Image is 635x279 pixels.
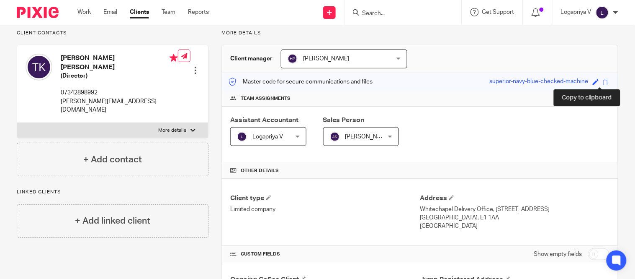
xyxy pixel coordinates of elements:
[26,54,52,81] img: svg%3E
[230,117,298,123] span: Assistant Accountant
[61,97,178,115] p: [PERSON_NAME][EMAIL_ADDRESS][DOMAIN_NAME]
[596,6,609,19] img: svg%3E
[158,127,186,134] p: More details
[534,250,582,258] label: Show empty fields
[230,55,273,63] h3: Client manager
[75,214,150,227] h4: + Add linked client
[345,134,391,140] span: [PERSON_NAME]
[230,251,420,258] h4: CUSTOM FIELDS
[17,30,208,37] p: Client contacts
[17,7,59,18] img: Pixie
[420,214,609,222] p: [GEOGRAPHIC_DATA], E1 1AA
[490,77,589,87] div: superior-navy-blue-checked-machine
[252,134,283,140] span: Logapriya V
[420,194,609,203] h4: Address
[221,30,618,37] p: More details
[323,117,365,123] span: Sales Person
[561,8,591,16] p: Logapriya V
[230,205,420,214] p: Limited company
[61,72,178,80] h5: (Director)
[170,54,178,62] i: Primary
[162,8,175,16] a: Team
[103,8,117,16] a: Email
[288,54,298,64] img: svg%3E
[228,78,373,86] p: Master code for secure communications and files
[61,89,178,97] p: 07342898992
[303,56,349,62] span: [PERSON_NAME]
[230,194,420,203] h4: Client type
[361,10,437,18] input: Search
[130,8,149,16] a: Clients
[241,167,279,174] span: Other details
[482,9,514,15] span: Get Support
[420,205,609,214] p: Whitechapel Delivery Office, [STREET_ADDRESS]
[330,132,340,142] img: svg%3E
[420,222,609,230] p: [GEOGRAPHIC_DATA]
[237,132,247,142] img: svg%3E
[17,189,208,196] p: Linked clients
[77,8,91,16] a: Work
[188,8,209,16] a: Reports
[83,153,142,166] h4: + Add contact
[241,95,291,102] span: Team assignments
[61,54,178,72] h4: [PERSON_NAME] [PERSON_NAME]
